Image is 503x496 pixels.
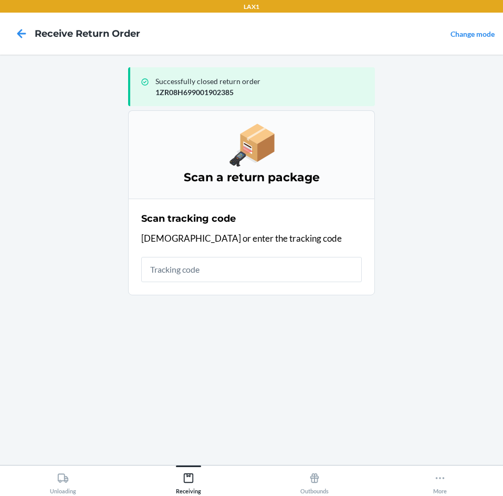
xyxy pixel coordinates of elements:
[141,257,362,282] input: Tracking code
[300,468,329,494] div: Outbounds
[450,29,495,38] a: Change mode
[141,169,362,186] h3: Scan a return package
[433,468,447,494] div: More
[126,466,252,494] button: Receiving
[155,87,366,98] p: 1ZR08H699001902385
[50,468,76,494] div: Unloading
[141,232,362,245] p: [DEMOGRAPHIC_DATA] or enter the tracking code
[176,468,201,494] div: Receiving
[251,466,378,494] button: Outbounds
[244,2,259,12] p: LAX1
[155,76,366,87] p: Successfully closed return order
[35,27,140,40] h4: Receive Return Order
[141,212,236,225] h2: Scan tracking code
